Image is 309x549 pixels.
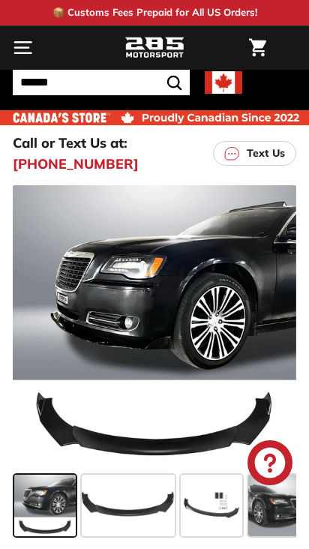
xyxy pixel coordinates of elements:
[52,5,257,20] p: 📦 Customs Fees Prepaid for All US Orders!
[124,35,184,61] img: Logo_285_Motorsport_areodynamics_components
[243,440,297,489] inbox-online-store-chat: Shopify online store chat
[13,133,127,153] p: Call or Text Us at:
[247,145,285,161] p: Text Us
[241,26,274,69] a: Cart
[213,141,296,166] a: Text Us
[13,70,190,95] input: Search
[13,154,139,174] a: [PHONE_NUMBER]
